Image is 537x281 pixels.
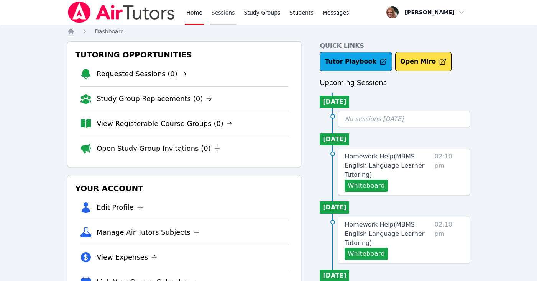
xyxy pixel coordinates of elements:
[97,202,143,213] a: Edit Profile
[97,143,220,154] a: Open Study Group Invitations (0)
[97,252,157,263] a: View Expenses
[345,180,388,192] button: Whiteboard
[67,28,470,35] nav: Breadcrumb
[345,221,424,247] span: Homework Help ( MBMS English Language Learner Tutoring )
[67,2,176,23] img: Air Tutors
[345,152,431,180] a: Homework Help(MBMS English Language Learner Tutoring)
[345,220,431,248] a: Homework Help(MBMS English Language Learner Tutoring)
[97,118,233,129] a: View Registerable Course Groups (0)
[97,227,200,238] a: Manage Air Tutors Subjects
[435,152,463,192] span: 02:10 pm
[320,133,349,145] li: [DATE]
[74,48,295,62] h3: Tutoring Opportunities
[320,96,349,108] li: [DATE]
[345,115,404,123] span: No sessions [DATE]
[395,52,452,71] button: Open Miro
[320,77,470,88] h3: Upcoming Sessions
[95,28,124,34] span: Dashboard
[320,52,392,71] a: Tutor Playbook
[323,9,349,16] span: Messages
[345,248,388,260] button: Whiteboard
[345,153,424,178] span: Homework Help ( MBMS English Language Learner Tutoring )
[97,69,187,79] a: Requested Sessions (0)
[320,41,470,51] h4: Quick Links
[95,28,124,35] a: Dashboard
[435,220,463,260] span: 02:10 pm
[74,181,295,195] h3: Your Account
[97,93,212,104] a: Study Group Replacements (0)
[320,201,349,214] li: [DATE]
